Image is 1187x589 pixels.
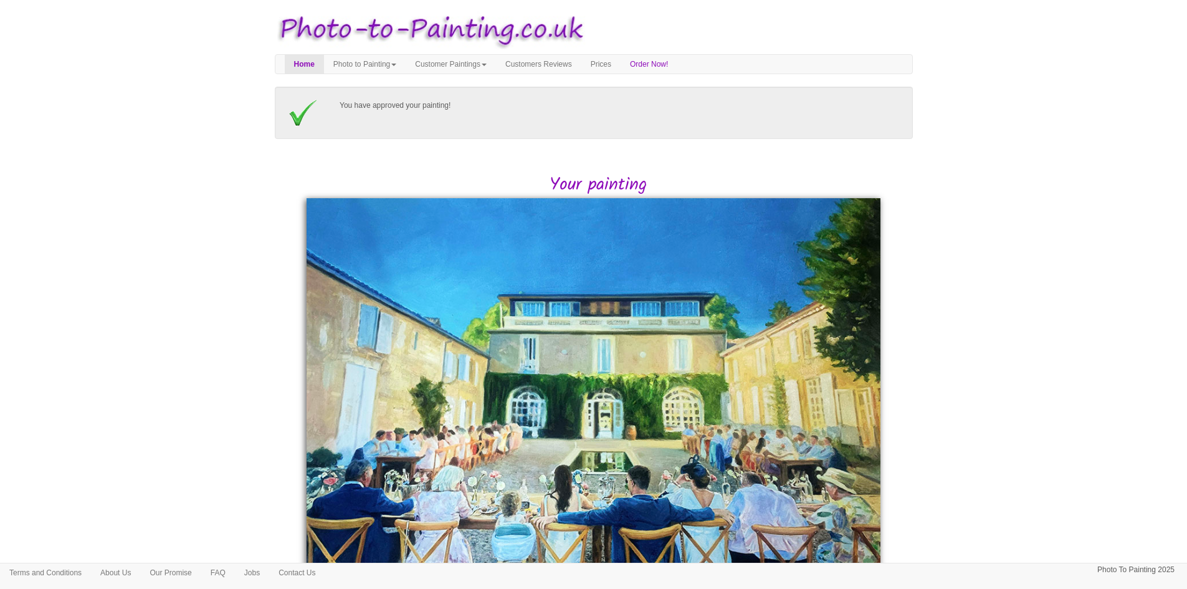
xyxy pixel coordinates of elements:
[340,99,900,112] p: You have approved your painting!
[235,563,269,582] a: Jobs
[496,55,581,74] a: Customers Reviews
[621,55,677,74] a: Order Now!
[269,6,588,54] img: Photo to Painting
[140,563,201,582] a: Our Promise
[91,563,140,582] a: About Us
[581,55,621,74] a: Prices
[285,55,324,74] a: Home
[1097,563,1175,577] p: Photo To Painting 2025
[406,55,496,74] a: Customer Paintings
[287,99,318,127] img: Approved
[201,563,235,582] a: FAQ
[324,55,406,74] a: Photo to Painting
[284,176,913,195] h2: Your painting
[269,563,325,582] a: Contact Us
